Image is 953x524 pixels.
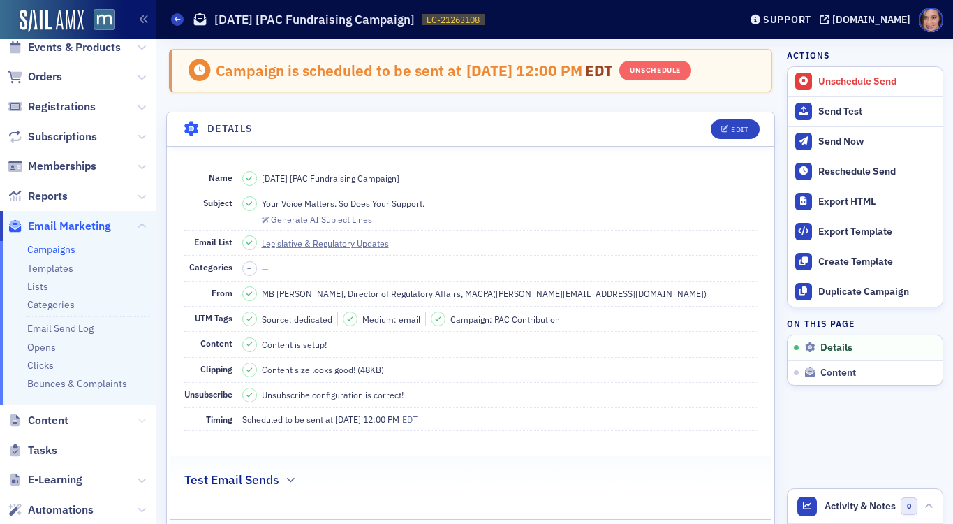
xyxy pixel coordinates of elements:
[242,413,333,425] span: Scheduled to be sent at
[209,172,232,183] span: Name
[28,472,82,488] span: E-Learning
[184,388,232,400] span: Unsubscribe
[27,341,56,354] a: Opens
[362,313,420,326] span: Medium: email
[399,414,418,425] span: EDT
[820,342,852,354] span: Details
[788,157,943,187] button: Reschedule Send
[212,287,232,298] span: From
[825,499,896,514] span: Activity & Notes
[818,166,936,178] div: Reschedule Send
[28,189,68,204] span: Reports
[28,129,97,145] span: Subscriptions
[8,159,96,174] a: Memberships
[763,13,811,26] div: Support
[818,75,936,88] div: Unschedule Send
[788,126,943,157] button: Send Now
[818,286,936,298] div: Duplicate Campaign
[27,322,94,335] a: Email Send Log
[788,247,943,277] a: Create Template
[184,471,279,489] h2: Test Email Sends
[820,15,915,24] button: [DOMAIN_NAME]
[788,187,943,217] a: Export HTML
[8,189,68,204] a: Reports
[214,11,415,28] h1: [DATE] [PAC Fundraising Campaign]
[582,61,612,80] span: EDT
[8,129,97,145] a: Subscriptions
[27,243,75,256] a: Campaigns
[466,61,516,80] span: [DATE]
[262,338,327,351] span: Content is setup!
[711,119,759,139] button: Edit
[8,69,62,85] a: Orders
[247,263,251,273] span: –
[262,197,424,210] span: Your Voice Matters. So Does Your Support.
[901,497,918,515] span: 0
[216,61,461,80] div: Campaign is scheduled to be sent at
[8,472,82,488] a: E-Learning
[28,69,62,85] span: Orders
[919,8,943,32] span: Profile
[194,236,232,247] span: Email List
[262,263,269,274] span: —
[262,172,399,184] span: [DATE] [PAC Fundraising Campaign]
[20,10,84,32] img: SailAMX
[28,99,96,115] span: Registrations
[8,413,68,428] a: Content
[363,414,399,425] span: 12:00 PM
[206,414,232,425] span: Timing
[189,261,232,272] span: Categories
[788,96,943,126] button: Send Test
[203,197,232,208] span: Subject
[8,219,111,234] a: Email Marketing
[788,217,943,247] a: Export Template
[262,363,384,376] span: Content size looks good! (48KB)
[427,14,480,26] span: EC-21263108
[28,413,68,428] span: Content
[8,40,121,55] a: Events & Products
[832,13,910,26] div: [DOMAIN_NAME]
[8,99,96,115] a: Registrations
[200,337,232,349] span: Content
[207,122,253,136] h4: Details
[27,359,54,372] a: Clicks
[788,277,943,307] button: Duplicate Campaign
[731,126,748,133] div: Edit
[787,317,943,330] h4: On this page
[28,443,57,458] span: Tasks
[28,40,121,55] span: Events & Products
[787,49,830,61] h4: Actions
[28,502,94,518] span: Automations
[27,262,73,275] a: Templates
[27,377,127,390] a: Bounces & Complaints
[818,105,936,118] div: Send Test
[94,9,115,31] img: SailAMX
[28,159,96,174] span: Memberships
[335,414,363,425] span: [DATE]
[27,280,48,293] a: Lists
[262,313,332,326] span: Source: dedicated
[28,219,111,234] span: Email Marketing
[84,9,115,33] a: View Homepage
[818,136,936,148] div: Send Now
[271,216,372,224] div: Generate AI Subject Lines
[8,443,57,458] a: Tasks
[820,367,856,379] span: Content
[262,237,401,249] a: Legislative & Regulatory Updates
[818,226,936,238] div: Export Template
[262,287,707,300] span: MB [PERSON_NAME], Director of Regulatory Affairs, MACPA ( [PERSON_NAME][EMAIL_ADDRESS][DOMAIN_NAM...
[818,256,936,268] div: Create Template
[516,61,582,80] span: 12:00 PM
[195,312,232,323] span: UTM Tags
[788,67,943,96] button: Unschedule Send
[262,388,404,401] span: Unsubscribe configuration is correct!
[619,61,690,80] button: Unschedule
[8,502,94,518] a: Automations
[450,313,560,326] span: Campaign: PAC Contribution
[200,363,232,374] span: Clipping
[27,298,75,311] a: Categories
[818,196,936,208] div: Export HTML
[262,212,372,225] button: Generate AI Subject Lines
